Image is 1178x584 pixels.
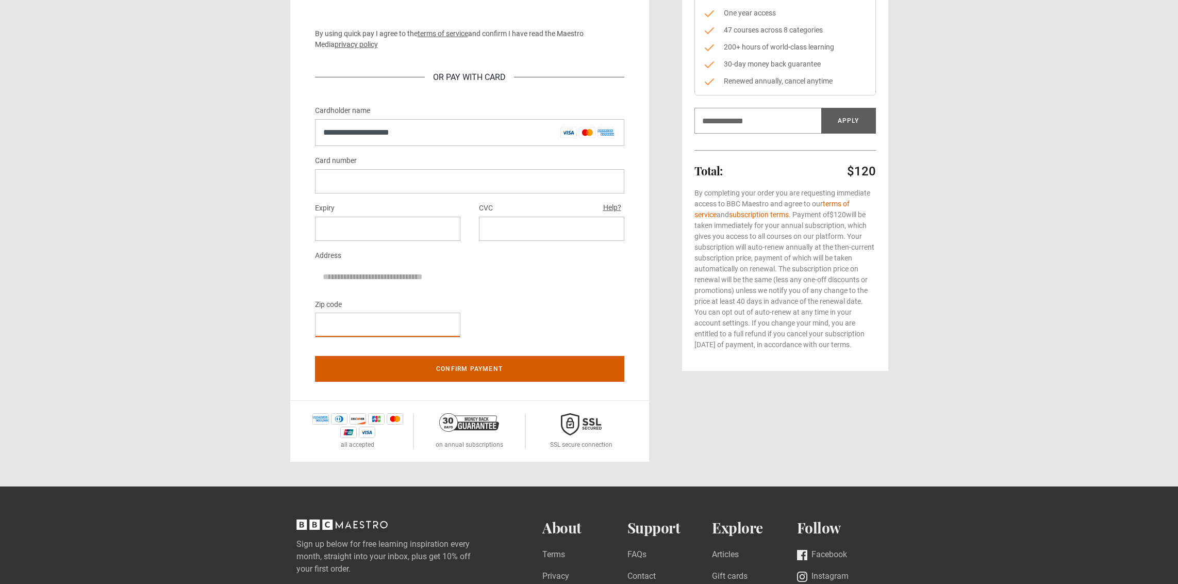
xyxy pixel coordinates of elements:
span: $120 [829,210,846,219]
li: 200+ hours of world-class learning [703,42,867,53]
li: One year access [703,8,867,19]
h2: Explore [712,520,797,537]
label: CVC [479,202,493,215]
div: Or Pay With Card [425,71,514,84]
img: unionpay [340,427,357,438]
p: By using quick pay I agree to the and confirm I have read the Maestro Media [315,28,624,50]
iframe: Secure CVC input frame [487,224,616,234]
iframe: Secure postal code input frame [323,320,452,330]
button: Help? [600,201,624,215]
img: 30-day-money-back-guarantee-c866a5dd536ff72a469b.png [439,413,499,432]
p: By completing your order you are requesting immediate access to BBC Maestro and agree to our and ... [694,188,876,350]
label: Card number [315,155,357,167]
a: terms of service [418,29,468,38]
li: 30-day money back guarantee [703,59,867,70]
label: Zip code [315,299,342,311]
a: subscription terms [729,210,789,219]
a: Facebook [797,548,847,562]
h2: Total: [694,165,723,177]
p: on annual subscriptions [436,440,503,449]
p: SSL secure connection [550,440,612,449]
h2: Support [627,520,712,537]
img: discover [350,413,366,425]
img: visa [359,427,375,438]
li: 47 courses across 8 categories [703,25,867,36]
svg: BBC Maestro, back to top [296,520,388,530]
iframe: Secure card number input frame [323,176,616,186]
a: privacy policy [335,40,378,48]
a: Instagram [797,570,849,584]
h2: About [542,520,627,537]
a: Privacy [542,570,569,584]
h2: Follow [797,520,882,537]
a: Articles [712,548,739,562]
label: Expiry [315,202,335,215]
label: Cardholder name [315,105,370,117]
img: amex [312,413,329,425]
p: all accepted [341,440,374,449]
iframe: Secure expiration date input frame [323,224,452,234]
a: Terms [542,548,565,562]
a: Gift cards [712,570,748,584]
img: mastercard [387,413,403,425]
label: Sign up below for free learning inspiration every month, straight into your inbox, plus get 10% o... [296,538,502,575]
li: Renewed annually, cancel anytime [703,76,867,87]
label: Address [315,250,341,262]
a: BBC Maestro, back to top [296,523,388,533]
img: jcb [368,413,385,425]
a: FAQs [627,548,646,562]
img: diners [331,413,347,425]
a: Contact [627,570,656,584]
p: $120 [847,163,876,180]
button: Apply [821,108,876,134]
button: Confirm payment [315,356,624,382]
